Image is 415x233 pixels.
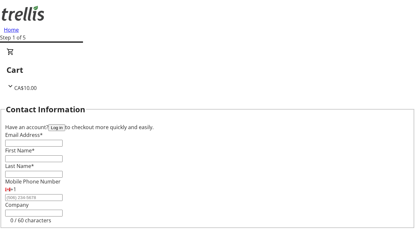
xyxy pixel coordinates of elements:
span: CA$10.00 [14,84,37,92]
input: (506) 234-5678 [5,194,63,201]
label: Last Name* [5,162,34,170]
div: CartCA$10.00 [6,48,409,92]
h2: Contact Information [6,104,85,115]
label: Email Address* [5,131,43,139]
tr-character-limit: 0 / 60 characters [10,217,51,224]
label: Company [5,201,29,208]
h2: Cart [6,64,409,76]
label: First Name* [5,147,35,154]
div: Have an account? to checkout more quickly and easily. [5,123,410,131]
label: Mobile Phone Number [5,178,61,185]
button: Log in [48,124,65,131]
